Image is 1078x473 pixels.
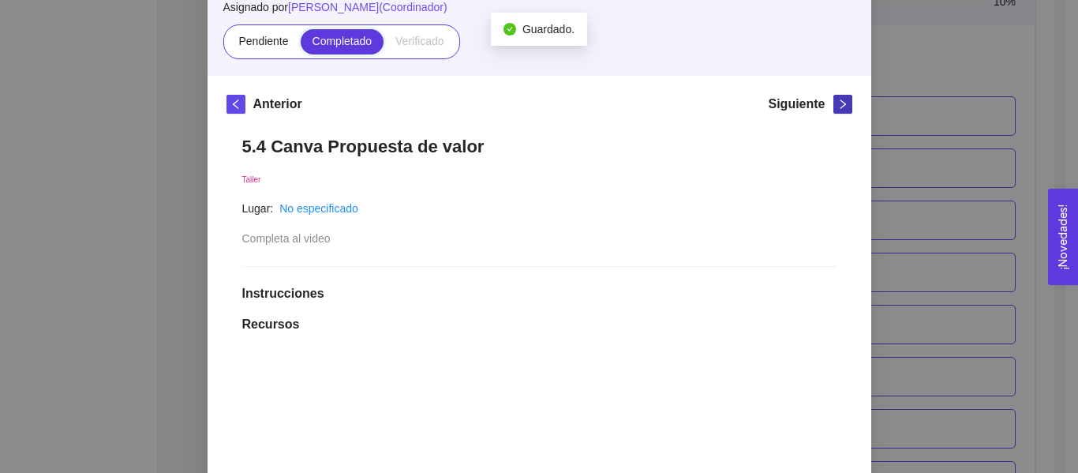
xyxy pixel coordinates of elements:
[242,232,331,245] span: Completa al video
[242,136,837,157] h1: 5.4 Canva Propuesta de valor
[833,95,852,114] button: right
[238,35,288,47] span: Pendiente
[395,35,444,47] span: Verificado
[227,99,245,110] span: left
[288,1,447,13] span: [PERSON_NAME] ( Coordinador )
[313,35,372,47] span: Completado
[242,286,837,302] h1: Instrucciones
[226,95,245,114] button: left
[503,23,516,36] span: check-circle
[242,317,837,332] h1: Recursos
[242,175,261,184] span: Taller
[834,99,852,110] span: right
[768,95,825,114] h5: Siguiente
[522,23,575,36] span: Guardado.
[279,202,358,215] a: No especificado
[1048,189,1078,285] button: Open Feedback Widget
[253,95,302,114] h5: Anterior
[242,200,274,217] article: Lugar:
